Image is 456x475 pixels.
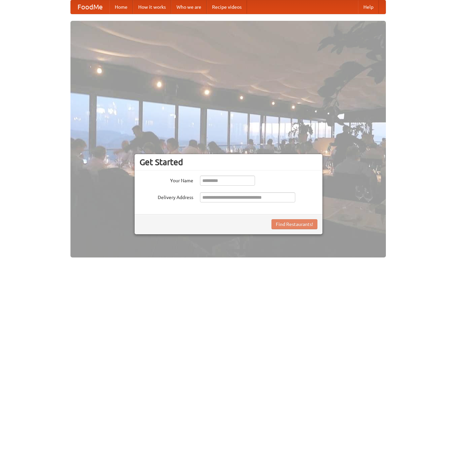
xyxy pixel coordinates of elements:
[140,176,193,184] label: Your Name
[140,192,193,201] label: Delivery Address
[133,0,171,14] a: How it works
[271,219,317,229] button: Find Restaurants!
[171,0,207,14] a: Who we are
[71,0,109,14] a: FoodMe
[358,0,379,14] a: Help
[140,157,317,167] h3: Get Started
[109,0,133,14] a: Home
[207,0,247,14] a: Recipe videos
